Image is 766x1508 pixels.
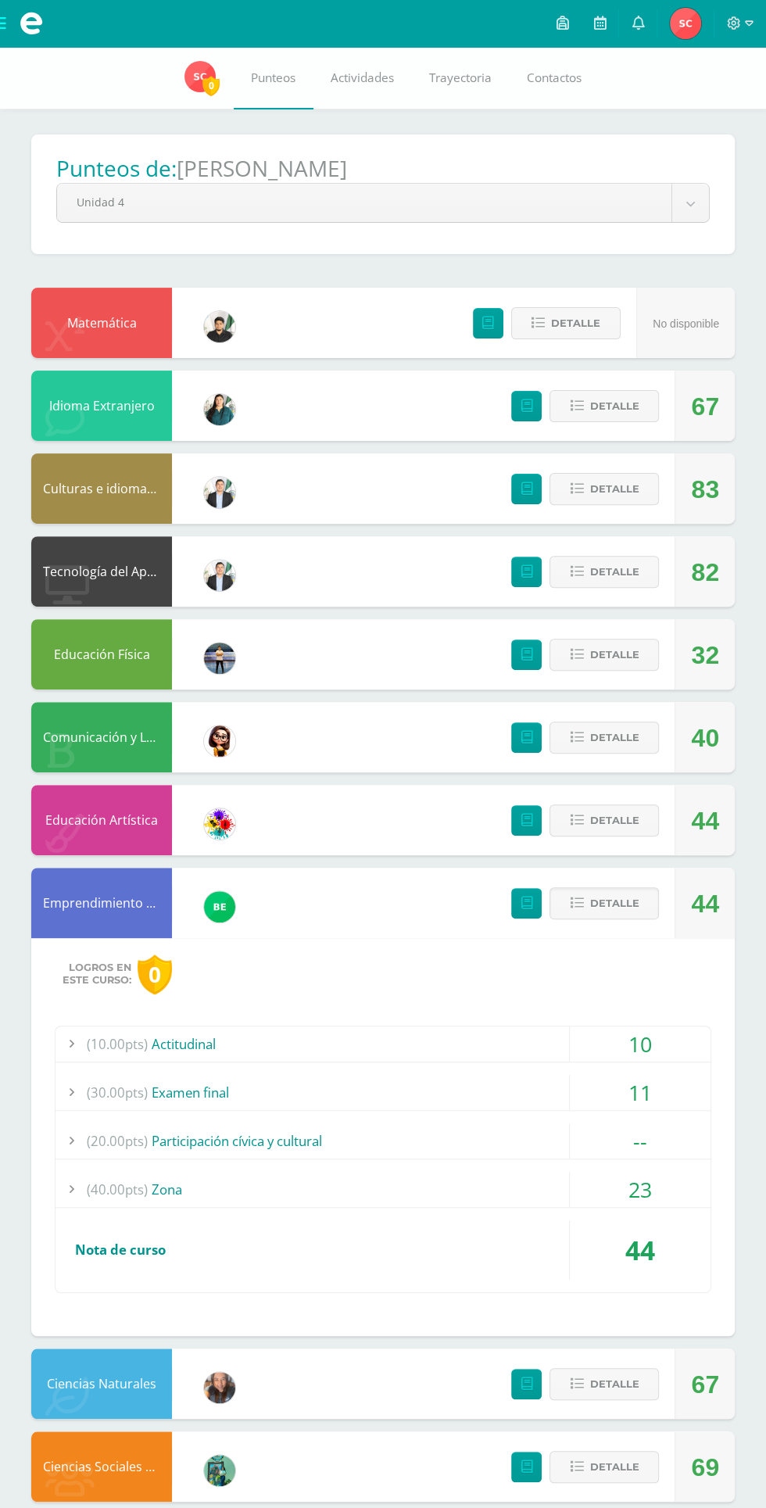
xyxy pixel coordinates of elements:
div: Emprendimiento para la Productividad y Desarrollo [31,868,172,938]
button: Detalle [549,639,659,671]
span: Actividades [331,70,394,86]
span: Detalle [589,1370,639,1399]
div: 40 [691,703,719,773]
div: Participación cívica y cultural [55,1123,711,1159]
a: Punteos [234,47,313,109]
img: f58bb6038ea3a85f08ed05377cd67300.png [204,394,235,425]
span: Logros en este curso: [63,962,131,987]
span: (10.00pts) [87,1026,148,1062]
img: d0a5be8572cbe4fc9d9d910beeabcdaa.png [204,808,235,840]
div: Comunicación y Lenguaje L1 [31,702,172,772]
img: f25239f7c825e180454038984e453cce.png [184,61,216,92]
span: Unidad 4 [77,184,652,220]
a: Trayectoria [412,47,510,109]
button: Detalle [549,556,659,588]
span: (40.00pts) [87,1172,148,1207]
span: Detalle [589,889,639,918]
img: bde165c00b944de6c05dcae7d51e2fcc.png [204,643,235,674]
div: 67 [691,1349,719,1420]
img: a5e710364e73df65906ee1fa578590e2.png [204,311,235,342]
div: 82 [691,537,719,607]
img: aa2172f3e2372f881a61fb647ea0edf1.png [204,560,235,591]
span: Detalle [589,392,639,421]
div: Actitudinal [55,1026,711,1062]
button: Detalle [549,1451,659,1483]
button: Detalle [549,390,659,422]
img: 8286b9a544571e995a349c15127c7be6.png [204,1372,235,1403]
div: 44 [570,1220,711,1280]
span: Detalle [589,640,639,669]
div: 83 [691,454,719,525]
img: cddb2fafc80e4a6e526b97ae3eca20ef.png [204,725,235,757]
span: Trayectoria [429,70,492,86]
span: Punteos [251,70,295,86]
div: 44 [691,869,719,939]
div: 32 [691,620,719,690]
span: Detalle [589,557,639,586]
span: Nota de curso [75,1241,166,1259]
div: 0 [138,955,172,994]
span: Detalle [589,806,639,835]
div: Educación Física [31,619,172,690]
span: Detalle [589,723,639,752]
div: Matemática [31,288,172,358]
button: Detalle [549,473,659,505]
button: Detalle [549,804,659,836]
img: b85866ae7f275142dc9a325ef37a630d.png [204,891,235,922]
span: No disponible [653,317,719,330]
div: 69 [691,1432,719,1503]
div: 10 [570,1026,711,1062]
span: Detalle [589,475,639,503]
a: Contactos [510,47,600,109]
span: (30.00pts) [87,1075,148,1110]
div: 23 [570,1172,711,1207]
div: -- [570,1123,711,1159]
div: 67 [691,371,719,442]
div: Examen final [55,1075,711,1110]
div: 11 [570,1075,711,1110]
div: Ciencias Naturales [31,1349,172,1419]
div: Idioma Extranjero [31,371,172,441]
div: Tecnología del Aprendizaje y Comunicación [31,536,172,607]
h1: Punteos de: [56,153,177,183]
a: Unidad 4 [57,184,709,222]
h1: [PERSON_NAME] [177,153,347,183]
span: 0 [202,76,220,95]
button: Detalle [511,307,621,339]
img: f25239f7c825e180454038984e453cce.png [670,8,701,39]
div: Educación Artística [31,785,172,855]
button: Detalle [549,1368,659,1400]
button: Detalle [549,887,659,919]
img: b3df963adb6106740b98dae55d89aff1.png [204,1455,235,1486]
a: Actividades [313,47,412,109]
div: Ciencias Sociales y Formación Ciudadana [31,1431,172,1502]
span: Contactos [527,70,582,86]
button: Detalle [549,722,659,754]
span: Detalle [589,1452,639,1481]
img: aa2172f3e2372f881a61fb647ea0edf1.png [204,477,235,508]
div: Zona [55,1172,711,1207]
div: 44 [691,786,719,856]
span: (20.00pts) [87,1123,148,1159]
span: Detalle [551,309,600,338]
div: Culturas e idiomas mayas Garífuna y Xinca L2 [31,453,172,524]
